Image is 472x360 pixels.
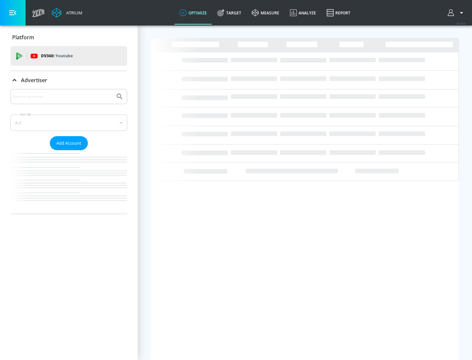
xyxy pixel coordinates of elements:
span: v 4.24.0 [456,22,465,25]
a: Analyze [285,1,321,25]
div: Atrium [64,10,82,16]
p: Youtube [55,52,73,59]
a: Report [321,1,356,25]
input: Search by name [13,92,112,101]
p: Platform [12,34,34,41]
a: optimize [174,1,212,25]
button: Add Account [50,136,88,150]
a: Atrium [52,8,82,18]
label: Sort By [19,112,33,117]
div: DV360: Youtube [10,46,127,66]
nav: list of Advertiser [10,150,127,214]
p: DV360: [41,52,73,60]
div: Platform [10,28,127,46]
a: measure [246,1,285,25]
a: Target [212,1,246,25]
p: Advertiser [21,77,47,84]
div: Advertiser [10,89,127,214]
div: Advertiser [10,71,127,89]
span: Add Account [56,139,81,147]
div: A-Z [10,115,127,131]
